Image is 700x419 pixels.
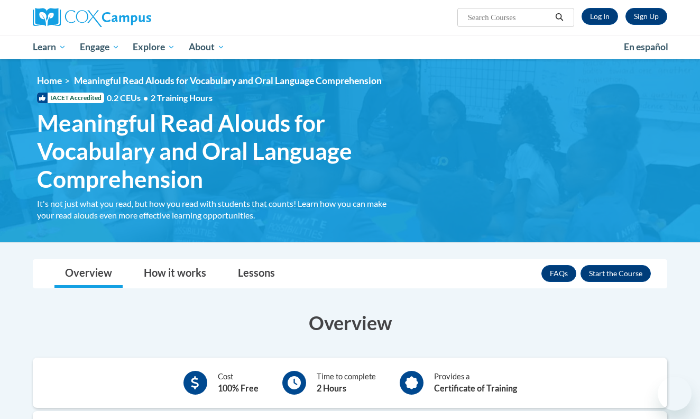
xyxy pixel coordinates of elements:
span: IACET Accredited [37,93,104,103]
span: Learn [33,41,66,53]
span: Meaningful Read Alouds for Vocabulary and Oral Language Comprehension [74,75,382,86]
span: Engage [80,41,119,53]
button: Search [551,11,567,24]
a: Lessons [227,260,285,288]
button: Enroll [581,265,651,282]
div: Time to complete [317,371,376,395]
b: Certificate of Training [434,383,517,393]
div: Provides a [434,371,517,395]
div: Main menu [17,35,683,59]
a: About [182,35,232,59]
img: Cox Campus [33,8,151,27]
a: Cox Campus [33,8,234,27]
a: Explore [126,35,182,59]
a: Learn [26,35,73,59]
a: Log In [582,8,618,25]
b: 100% Free [218,383,259,393]
span: Meaningful Read Alouds for Vocabulary and Oral Language Comprehension [37,109,402,193]
span: 0.2 CEUs [107,92,213,104]
a: Register [625,8,667,25]
b: 2 Hours [317,383,346,393]
a: FAQs [541,265,576,282]
span: About [189,41,225,53]
span: 2 Training Hours [151,93,213,103]
a: How it works [133,260,217,288]
span: En español [624,41,668,52]
div: Cost [218,371,259,395]
div: It's not just what you read, but how you read with students that counts! Learn how you can make y... [37,198,402,221]
a: Home [37,75,62,86]
a: Overview [54,260,123,288]
iframe: Button to launch messaging window [658,377,692,411]
h3: Overview [33,309,667,336]
span: • [143,93,148,103]
span: Explore [133,41,175,53]
input: Search Courses [467,11,551,24]
a: Engage [73,35,126,59]
a: En español [617,36,675,58]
